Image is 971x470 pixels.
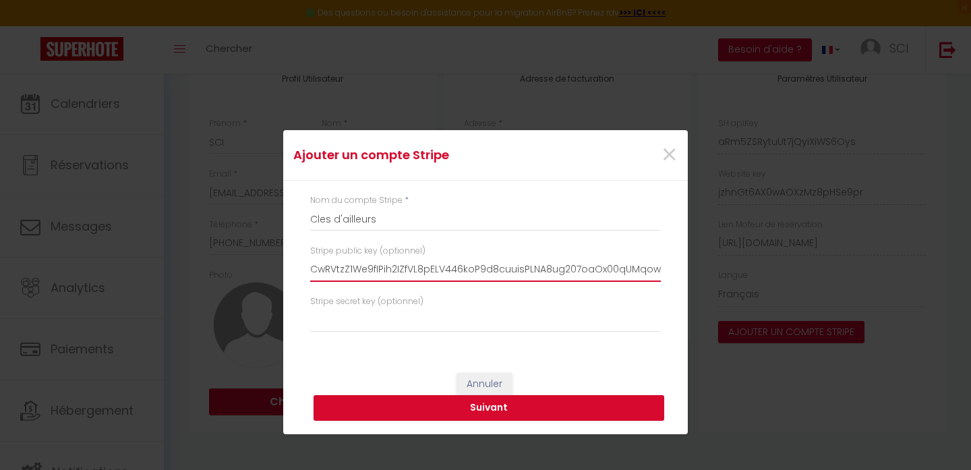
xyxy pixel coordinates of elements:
button: Close [661,141,678,170]
span: × [661,135,678,175]
label: Nom du compte Stripe [310,194,403,207]
button: Suivant [314,395,664,421]
button: Annuler [457,373,512,396]
label: Stripe secret key (optionnel) [310,295,423,308]
h4: Ajouter un compte Stripe [293,146,543,165]
label: Stripe public key (optionnel) [310,245,425,258]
